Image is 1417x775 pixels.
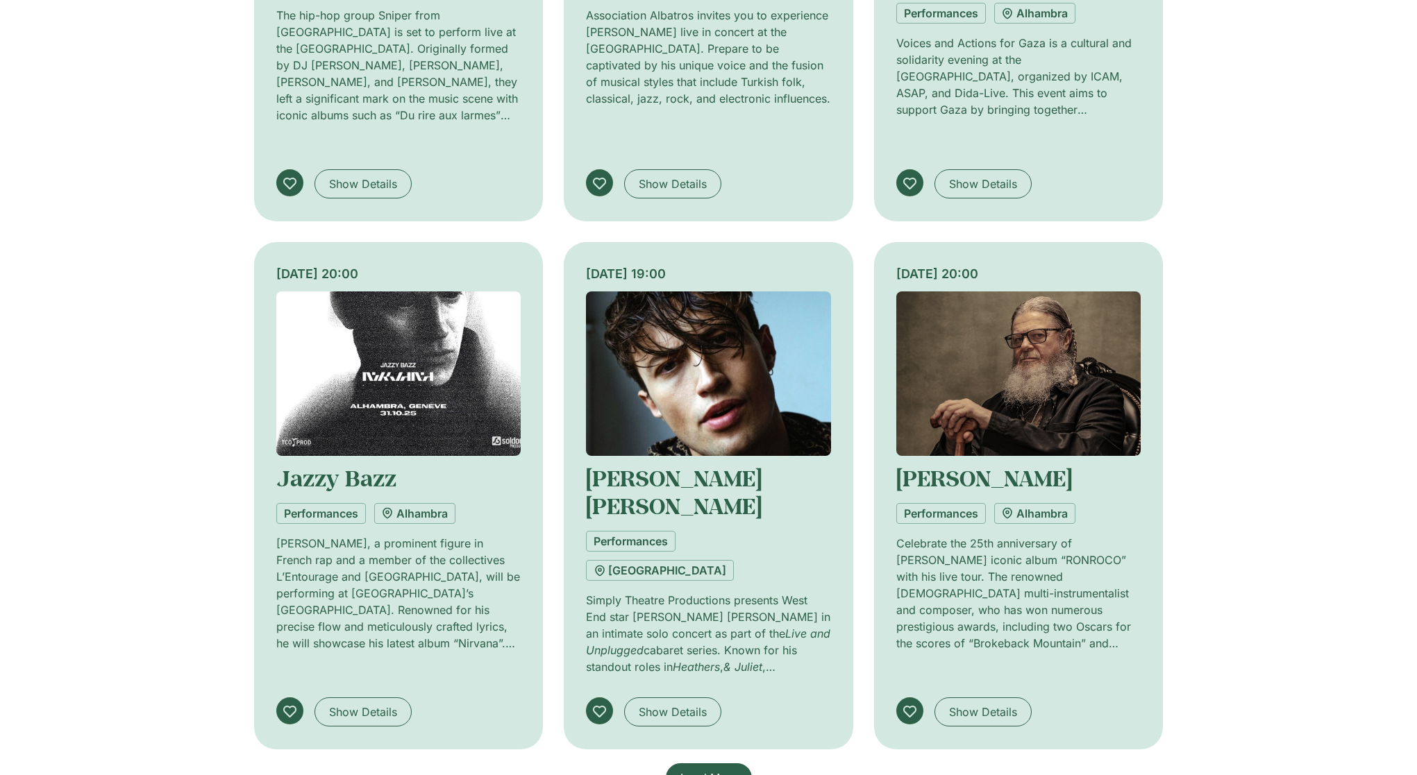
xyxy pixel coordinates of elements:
p: Association Albatros invites you to experience [PERSON_NAME] live in concert at the [GEOGRAPHIC_D... [586,7,831,107]
a: Show Details [624,697,721,726]
div: [DATE] 20:00 [276,264,521,283]
span: Show Details [639,176,707,192]
p: Voices and Actions for Gaza is a cultural and solidarity evening at the [GEOGRAPHIC_DATA], organi... [896,35,1141,118]
div: [DATE] 20:00 [896,264,1141,283]
a: Performances [276,503,366,524]
div: [DATE] 19:00 [586,264,831,283]
a: Performances [896,503,986,524]
a: Performances [586,531,676,552]
img: Coolturalia - JAZZY BAZZ [276,291,521,456]
em: & Juliet [723,660,762,674]
a: [GEOGRAPHIC_DATA] [586,560,734,581]
p: [PERSON_NAME], a prominent figure in French rap and a member of the collectives L’Entourage and [... [276,535,521,651]
span: Show Details [639,704,707,720]
a: Show Details [624,169,721,198]
p: Simply Theatre Productions presents West End star [PERSON_NAME] [PERSON_NAME] in an intimate solo... [586,592,831,675]
span: Show Details [949,704,1017,720]
a: Alhambra [994,503,1075,524]
a: Jazzy Bazz [276,463,396,493]
em: Heathers [673,660,720,674]
a: Alhambra [994,3,1075,24]
a: Show Details [315,169,412,198]
span: Show Details [949,176,1017,192]
span: Show Details [329,704,397,720]
a: Show Details [315,697,412,726]
p: Celebrate the 25th anniversary of [PERSON_NAME] iconic album “RONROCO” with his live tour. The re... [896,535,1141,651]
span: Show Details [329,176,397,192]
p: The hip-hop group Sniper from [GEOGRAPHIC_DATA] is set to perform live at the [GEOGRAPHIC_DATA]. ... [276,7,521,124]
a: Performances [896,3,986,24]
img: Coolturalia - GUSTAVO SANTAOLALLA [896,291,1141,456]
a: Alhambra [374,503,455,524]
a: Show Details [934,169,1032,198]
a: Show Details [934,697,1032,726]
a: [PERSON_NAME] [PERSON_NAME] [586,463,762,520]
a: [PERSON_NAME] [896,463,1072,493]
